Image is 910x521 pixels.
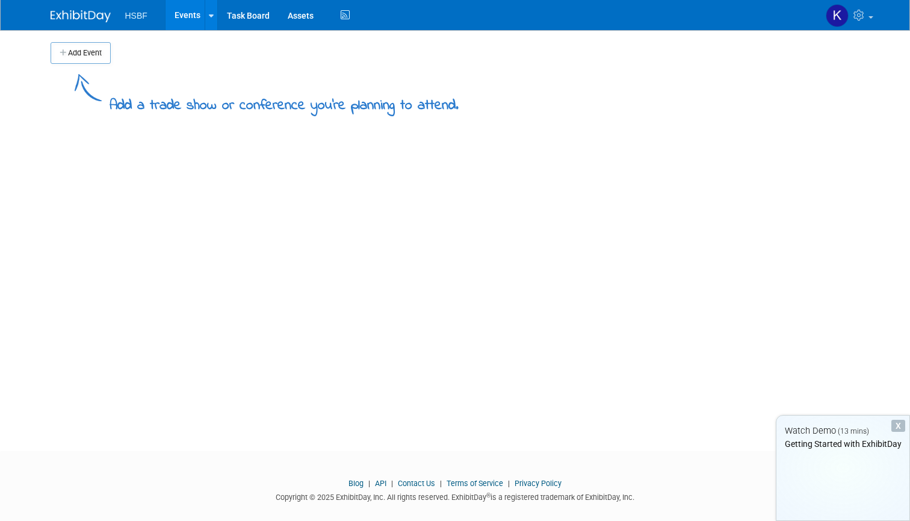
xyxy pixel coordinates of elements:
[826,4,849,27] img: Kiley Rusch
[388,479,396,488] span: |
[51,42,111,64] button: Add Event
[776,425,909,437] div: Watch Demo
[891,420,905,432] div: Dismiss
[51,10,111,22] img: ExhibitDay
[447,479,503,488] a: Terms of Service
[505,479,513,488] span: |
[486,492,491,499] sup: ®
[365,479,373,488] span: |
[776,438,909,450] div: Getting Started with ExhibitDay
[375,479,386,488] a: API
[515,479,562,488] a: Privacy Policy
[437,479,445,488] span: |
[110,87,459,116] div: Add a trade show or conference you're planning to attend.
[838,427,869,435] span: (13 mins)
[348,479,364,488] a: Blog
[125,11,147,20] span: HSBF
[398,479,435,488] a: Contact Us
